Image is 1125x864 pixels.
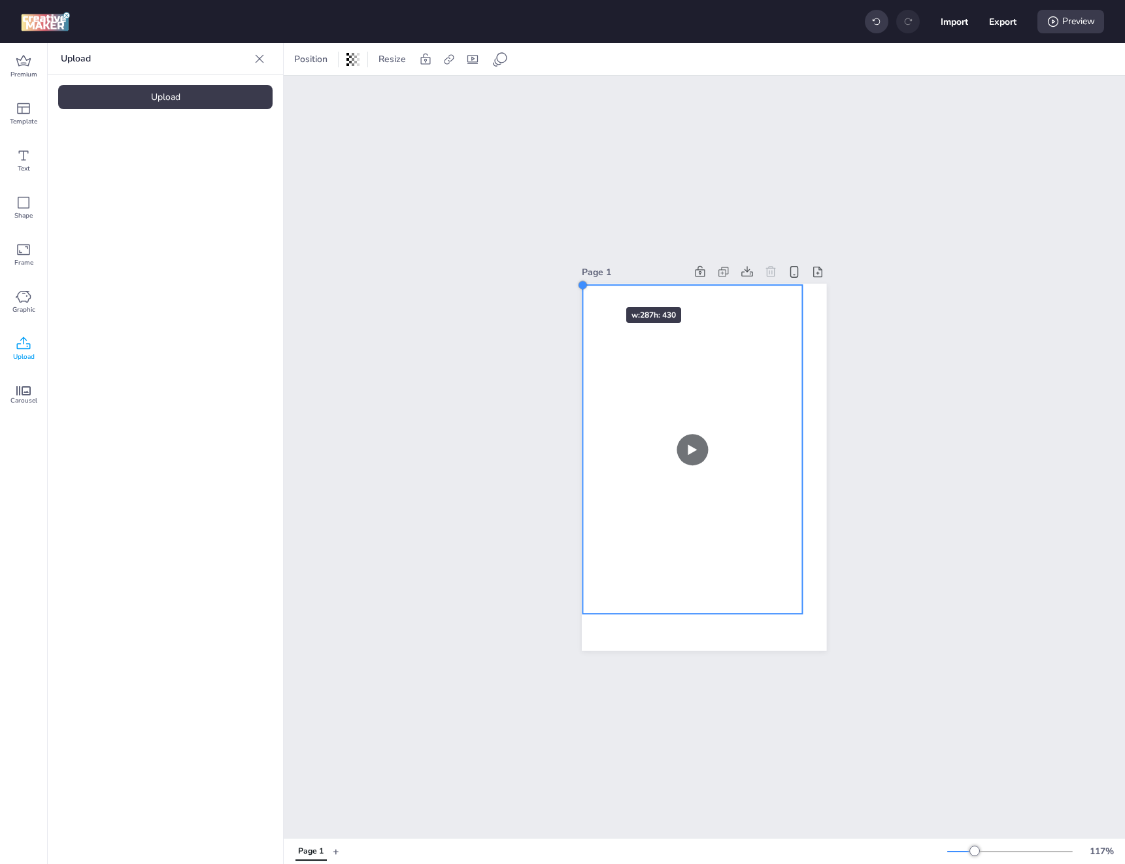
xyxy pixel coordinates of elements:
[18,163,30,174] span: Text
[10,395,37,406] span: Carousel
[58,85,273,109] div: Upload
[376,52,409,66] span: Resize
[333,840,339,863] button: +
[14,258,33,268] span: Frame
[941,8,968,35] button: Import
[14,210,33,221] span: Shape
[10,116,37,127] span: Template
[626,307,681,323] div: w: 287 h: 430
[21,12,70,31] img: logo Creative Maker
[12,305,35,315] span: Graphic
[13,352,35,362] span: Upload
[10,69,37,80] span: Premium
[298,846,324,857] div: Page 1
[1086,844,1117,858] div: 117 %
[289,840,333,863] div: Tabs
[1037,10,1104,33] div: Preview
[292,52,330,66] span: Position
[61,43,249,75] p: Upload
[989,8,1016,35] button: Export
[582,265,685,279] div: Page 1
